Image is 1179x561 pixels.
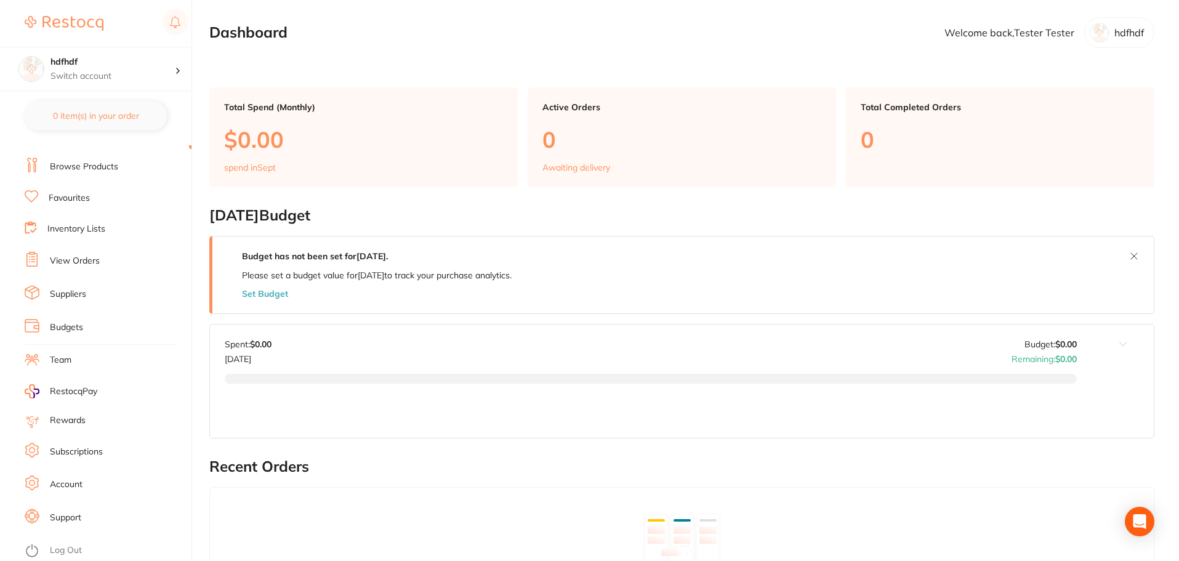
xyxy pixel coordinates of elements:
p: Total Spend (Monthly) [224,102,503,112]
img: hdfhdf [19,57,44,81]
p: Active Orders [542,102,821,112]
h2: Recent Orders [209,458,1154,475]
p: 0 [861,127,1140,152]
a: View Orders [50,255,100,267]
p: spend in Sept [224,163,276,172]
a: Favourites [49,192,90,204]
p: 0 [542,127,821,152]
p: Awaiting delivery [542,163,610,172]
a: Account [50,478,82,491]
a: Active Orders0Awaiting delivery [528,87,836,187]
p: Welcome back, Tester Tester [944,27,1074,38]
a: Budgets [50,321,83,334]
h2: Dashboard [209,24,288,41]
p: Spent: [225,339,272,349]
span: RestocqPay [50,385,97,398]
h4: hdfhdf [50,56,175,68]
button: 0 item(s) in your order [25,101,167,131]
h2: [DATE] Budget [209,207,1154,224]
a: Browse Products [50,161,118,173]
a: Subscriptions [50,446,103,458]
button: Set Budget [242,289,288,299]
p: Please set a budget value for [DATE] to track your purchase analytics. [242,270,512,280]
a: Team [50,354,71,366]
strong: $0.00 [250,339,272,350]
p: Switch account [50,70,175,83]
p: hdfhdf [1114,27,1144,38]
p: [DATE] [225,349,272,364]
p: $0.00 [224,127,503,152]
a: Log Out [50,544,82,557]
a: RestocqPay [25,384,97,398]
a: Total Completed Orders0 [846,87,1154,187]
div: Open Intercom Messenger [1125,507,1154,536]
a: Restocq Logo [25,9,103,38]
img: RestocqPay [25,384,39,398]
strong: Budget has not been set for [DATE] . [242,251,388,262]
p: Budget: [1024,339,1077,349]
strong: $0.00 [1055,353,1077,365]
a: Support [50,512,81,524]
a: Total Spend (Monthly)$0.00spend inSept [209,87,518,187]
button: Log Out [25,541,188,561]
strong: $0.00 [1055,339,1077,350]
a: Rewards [50,414,86,427]
img: Restocq Logo [25,16,103,31]
p: Remaining: [1012,349,1077,364]
a: Suppliers [50,288,86,301]
p: Total Completed Orders [861,102,1140,112]
a: Inventory Lists [47,223,105,235]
